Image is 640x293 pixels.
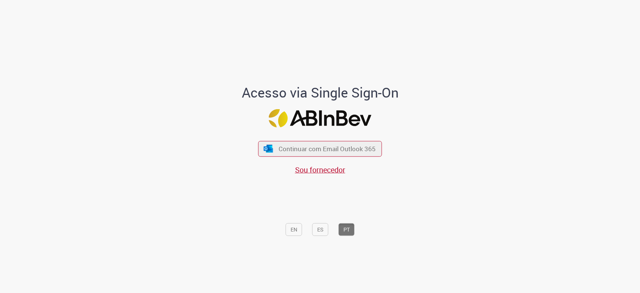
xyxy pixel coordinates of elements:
img: ícone Azure/Microsoft 360 [263,144,273,152]
button: EN [286,223,302,236]
button: ES [312,223,328,236]
span: Continuar com Email Outlook 365 [279,144,376,153]
h1: Acesso via Single Sign-On [216,85,424,100]
img: Logo ABInBev [269,109,372,127]
a: Sou fornecedor [295,164,345,174]
button: PT [339,223,355,236]
button: ícone Azure/Microsoft 360 Continuar com Email Outlook 365 [258,141,382,156]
